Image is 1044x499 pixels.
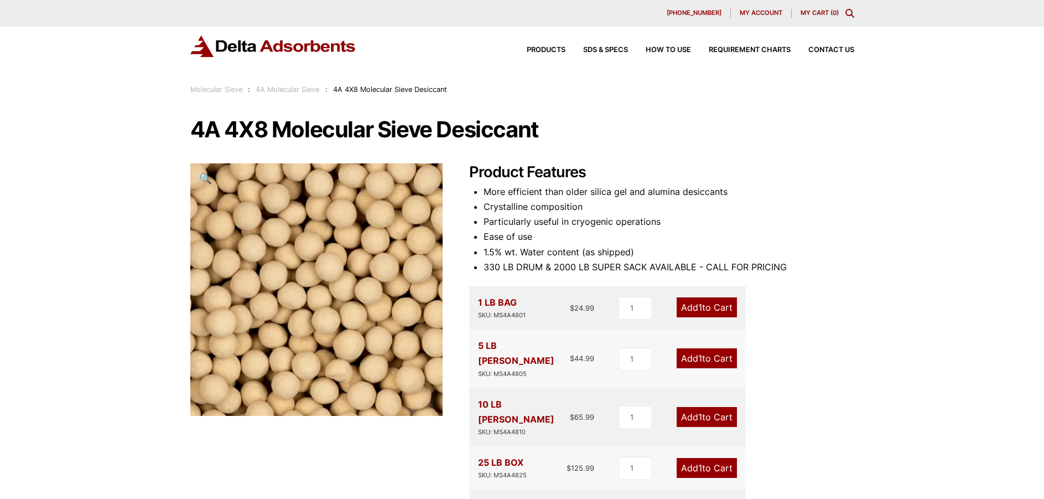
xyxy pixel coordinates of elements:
a: Add1to Cart [677,348,737,368]
a: Molecular Sieve [190,85,242,94]
div: SKU: MS4A4810 [478,427,570,438]
a: Add1to Cart [677,297,737,317]
span: : [325,85,328,94]
div: SKU: MS4A4801 [478,310,526,321]
span: 🔍 [199,172,212,184]
span: $ [567,464,571,472]
span: 4A 4X8 Molecular Sieve Desiccant [333,85,447,94]
span: Contact Us [808,47,854,54]
a: Requirement Charts [691,47,791,54]
li: Ease of use [484,229,854,244]
bdi: 65.99 [570,413,594,421]
li: 1.5% wt. Water content (as shipped) [484,245,854,260]
span: $ [570,413,574,421]
span: 1 [698,302,702,313]
li: Crystalline composition [484,199,854,214]
span: $ [570,354,574,363]
span: : [248,85,250,94]
div: 5 LB [PERSON_NAME] [478,338,570,379]
span: 1 [698,462,702,474]
a: Add1to Cart [677,458,737,478]
a: My Cart (0) [801,9,839,17]
span: 0 [833,9,837,17]
bdi: 125.99 [567,464,594,472]
a: Add1to Cart [677,407,737,427]
a: SDS & SPECS [565,47,628,54]
li: Particularly useful in cryogenic operations [484,214,854,229]
span: 1 [698,411,702,423]
span: SDS & SPECS [583,47,628,54]
div: Toggle Modal Content [845,9,854,18]
a: Contact Us [791,47,854,54]
a: 4A Molecular Sieve [256,85,319,94]
h2: Product Features [469,163,854,182]
span: [PHONE_NUMBER] [667,10,721,16]
a: How to Use [628,47,691,54]
div: SKU: MS4A4805 [478,369,570,379]
span: Products [527,47,565,54]
a: My account [731,9,792,18]
span: 1 [698,353,702,364]
div: 25 LB BOX [478,455,527,481]
div: 1 LB BAG [478,295,526,321]
bdi: 44.99 [570,354,594,363]
li: 330 LB DRUM & 2000 LB SUPER SACK AVAILABLE - CALL FOR PRICING [484,260,854,275]
bdi: 24.99 [570,303,594,312]
h1: 4A 4X8 Molecular Sieve Desiccant [190,118,854,141]
a: [PHONE_NUMBER] [658,9,731,18]
a: Products [509,47,565,54]
span: How to Use [646,47,691,54]
div: 10 LB [PERSON_NAME] [478,397,570,438]
span: Requirement Charts [709,47,791,54]
span: My account [740,10,782,16]
span: $ [570,303,574,312]
li: More efficient than older silica gel and alumina desiccants [484,184,854,199]
a: View full-screen image gallery [190,163,221,194]
img: Delta Adsorbents [190,35,356,57]
div: SKU: MS4A4825 [478,470,527,481]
